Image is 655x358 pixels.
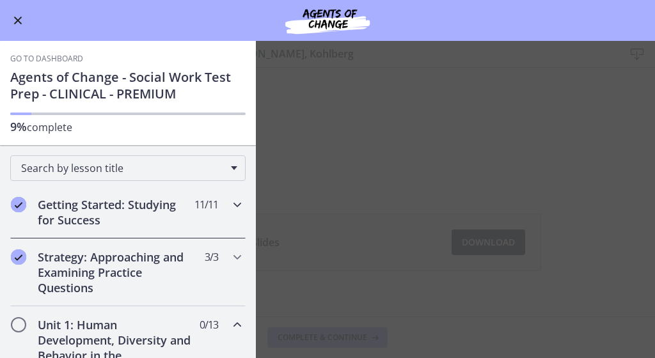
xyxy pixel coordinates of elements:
button: Enable menu [10,13,26,28]
a: Go to Dashboard [10,54,83,64]
img: Agents of Change [251,5,404,36]
h2: Strategy: Approaching and Examining Practice Questions [38,249,194,295]
span: 0 / 13 [200,317,218,332]
h1: Agents of Change - Social Work Test Prep - CLINICAL - PREMIUM [10,69,246,102]
button: Click for sound [455,12,490,47]
h2: Getting Started: Studying for Success [38,197,194,228]
p: complete [10,119,246,135]
span: 3 / 3 [205,249,218,265]
div: Search by lesson title [10,155,246,181]
i: Completed [11,197,26,212]
span: 11 / 11 [194,197,218,212]
span: Search by lesson title [21,161,225,175]
i: Completed [11,249,26,265]
span: 9% [10,119,27,134]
